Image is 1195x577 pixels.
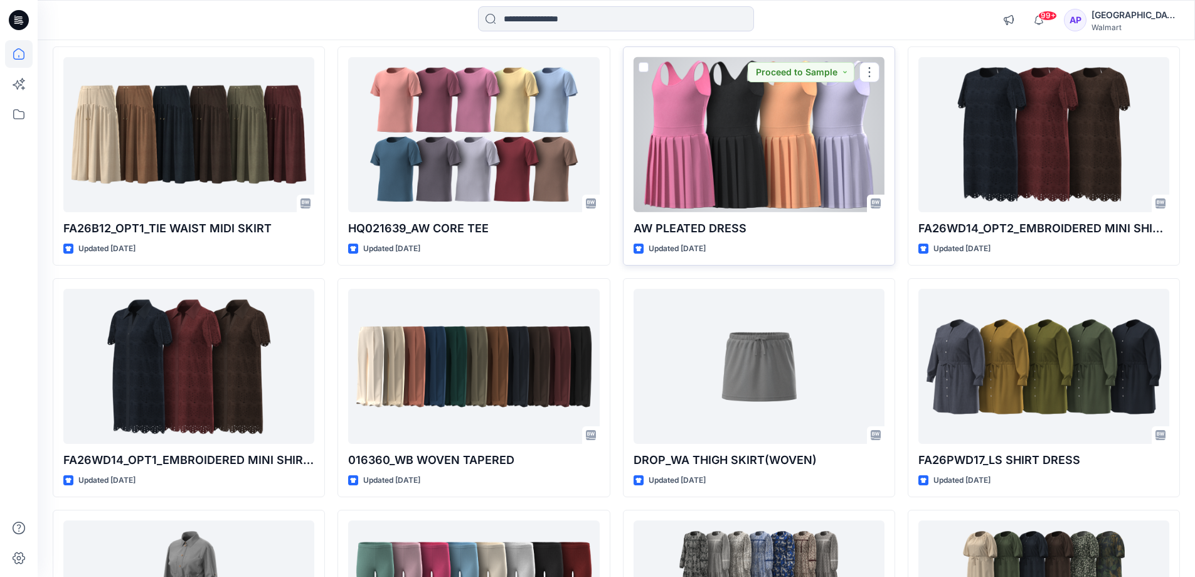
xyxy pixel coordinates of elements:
p: 016360_WB WOVEN TAPERED [348,451,599,469]
div: AP [1064,9,1086,31]
div: [GEOGRAPHIC_DATA] [1091,8,1179,23]
a: AW PLEATED DRESS [634,57,884,212]
a: FA26WD14_OPT1_EMBROIDERED MINI SHIRTDRESS [63,289,314,444]
p: HQ021639_AW CORE TEE [348,220,599,237]
div: Walmart [1091,23,1179,32]
p: FA26B12_OPT1_TIE WAIST MIDI SKIRT [63,220,314,237]
p: AW PLEATED DRESS [634,220,884,237]
p: Updated [DATE] [78,474,135,487]
p: FA26WD14_OPT1_EMBROIDERED MINI SHIRTDRESS [63,451,314,469]
a: FA26B12_OPT1_TIE WAIST MIDI SKIRT [63,57,314,212]
p: Updated [DATE] [649,242,706,256]
p: FA26PWD17_LS SHIRT DRESS [918,451,1169,469]
a: HQ021639_AW CORE TEE [348,57,599,212]
span: 99+ [1038,11,1057,21]
p: Updated [DATE] [363,242,420,256]
p: Updated [DATE] [933,242,991,256]
a: 016360_WB WOVEN TAPERED [348,289,599,444]
a: FA26WD14_OPT2_EMBROIDERED MINI SHIRTDRESS [918,57,1169,212]
a: DROP_WA THIGH SKIRT(WOVEN) [634,289,884,444]
p: Updated [DATE] [363,474,420,487]
p: FA26WD14_OPT2_EMBROIDERED MINI SHIRTDRESS [918,220,1169,237]
p: Updated [DATE] [649,474,706,487]
a: FA26PWD17_LS SHIRT DRESS [918,289,1169,444]
p: Updated [DATE] [78,242,135,256]
p: Updated [DATE] [933,474,991,487]
p: DROP_WA THIGH SKIRT(WOVEN) [634,451,884,469]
